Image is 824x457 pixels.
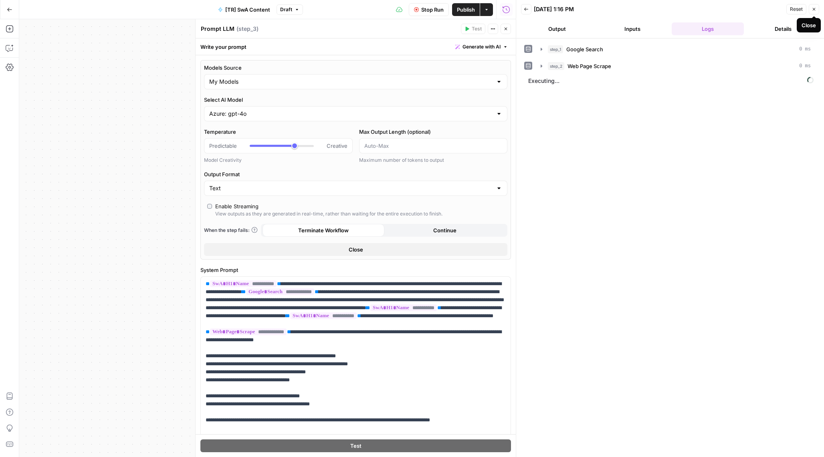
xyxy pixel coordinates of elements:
span: 0 ms [799,46,811,53]
span: Web Page Scrape [568,62,611,70]
button: [TR] SwA Content [213,3,275,16]
span: Publish [457,6,475,14]
button: Close [204,243,507,256]
span: Predictable [209,142,237,150]
a: When the step fails: [204,227,258,234]
button: Stop Run [409,3,449,16]
label: Output Format [204,170,507,178]
label: Select AI Model [204,96,507,104]
button: Reset [786,4,806,14]
span: ( step_3 ) [236,25,259,33]
button: Details [747,22,819,35]
span: Stop Run [421,6,444,14]
div: Model Creativity [204,157,353,164]
div: Write your prompt [196,38,516,55]
div: View outputs as they are generated in real-time, rather than waiting for the entire execution to ... [215,210,442,217]
button: Test [461,24,485,34]
button: Output [521,22,593,35]
span: [TR] SwA Content [225,6,270,14]
span: Google Search [566,45,603,53]
label: Models Source [204,64,507,72]
div: Enable Streaming [215,202,259,210]
label: Max Output Length (optional) [359,128,508,136]
span: Executing... [526,74,816,87]
button: Inputs [596,22,668,35]
button: Test [200,439,511,452]
button: Continue [384,224,506,237]
button: Logs [672,22,744,35]
span: Terminate Workflow [298,226,349,234]
input: Enable StreamingView outputs as they are generated in real-time, rather than waiting for the enti... [207,204,212,209]
span: step_1 [548,45,563,53]
div: Close [802,21,816,29]
button: 0 ms [536,60,816,72]
input: My Models [209,78,493,86]
textarea: Prompt LLM [201,25,234,33]
span: Test [350,442,362,450]
input: Auto-Max [364,142,503,150]
span: step_2 [548,62,564,70]
span: Close [349,246,363,254]
input: Azure: gpt-4o [209,110,493,118]
span: Draft [280,6,292,13]
span: Creative [327,142,347,150]
label: System Prompt [200,266,511,274]
button: Draft [277,4,303,15]
span: Reset [790,6,803,13]
span: Continue [433,226,456,234]
button: Generate with AI [452,42,511,52]
div: Maximum number of tokens to output [359,157,508,164]
span: Generate with AI [462,43,501,50]
button: Publish [452,3,480,16]
button: 0 ms [536,43,816,56]
input: Text [209,184,493,192]
span: Test [472,25,482,32]
span: 0 ms [799,62,811,70]
label: Temperature [204,128,353,136]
